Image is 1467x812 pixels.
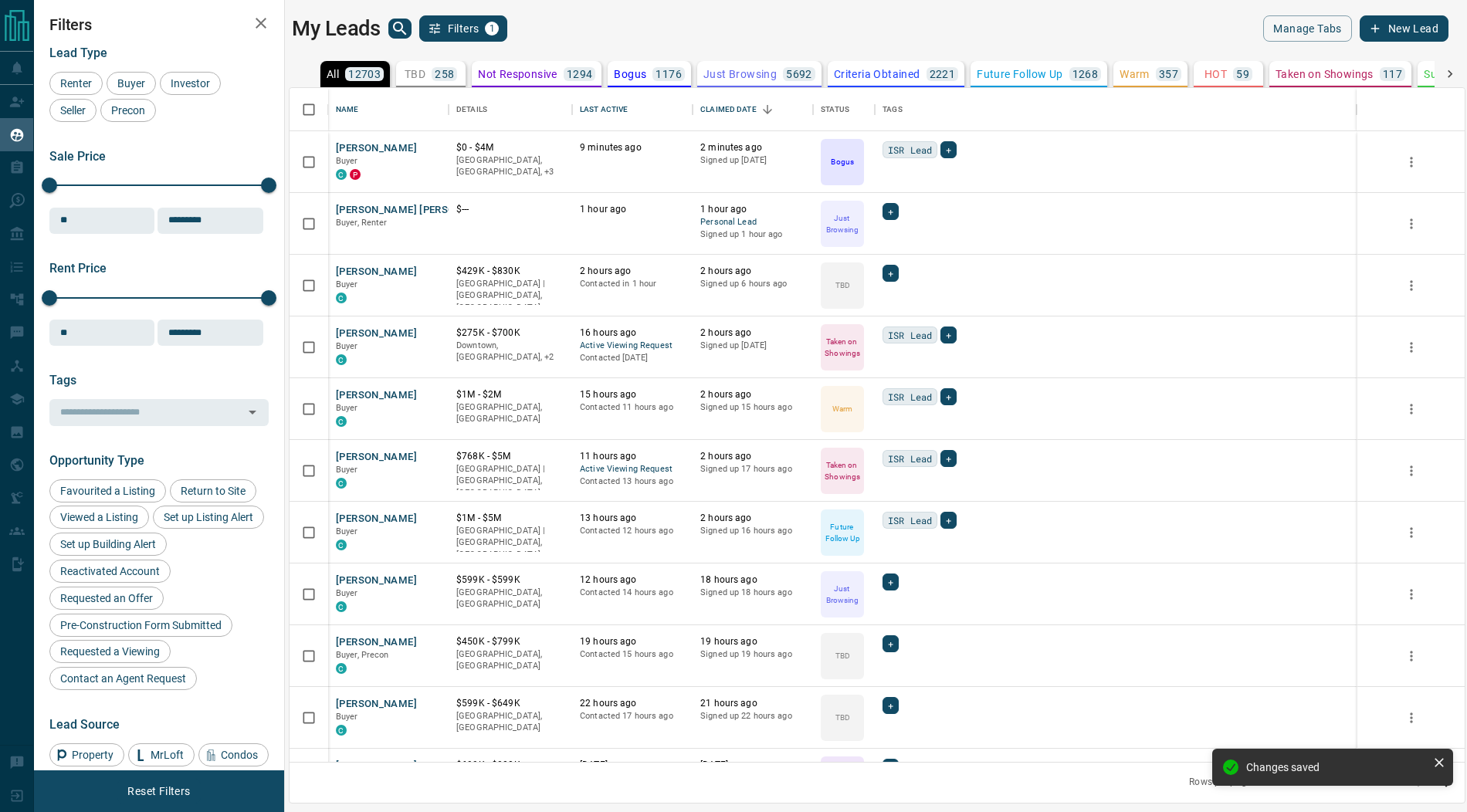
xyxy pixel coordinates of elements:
p: 2 hours ago [580,265,685,278]
div: condos.ca [336,293,347,303]
p: Signed up [DATE] [700,340,805,352]
div: Precon [100,99,156,122]
button: [PERSON_NAME] [336,759,417,773]
p: Signed up 19 hours ago [700,648,805,661]
p: Contacted [DATE] [580,352,685,364]
p: 59 [1236,69,1249,80]
span: Sale Price [49,149,106,164]
p: $768K - $5M [456,450,564,463]
p: Future Follow Up [977,69,1062,80]
p: Future Follow Up [822,521,862,544]
span: + [888,266,893,281]
div: Tags [875,88,1357,131]
p: Warm [832,403,852,414]
div: Last Active [572,88,693,131]
p: $599K - $599K [456,573,564,587]
button: more [1400,212,1423,235]
div: Status [821,88,849,131]
div: + [883,697,899,714]
p: 19 hours ago [580,635,685,648]
p: 1 hour ago [580,203,685,216]
p: 2 hours ago [700,326,805,340]
span: MrLoft [145,749,189,761]
span: Property [66,749,119,761]
p: Contacted 17 hours ago [580,710,685,722]
p: $1M - $5M [456,512,564,525]
p: 117 [1383,69,1402,80]
p: 12 hours ago [580,573,685,587]
p: 1 hour ago [700,203,805,216]
span: Buyer [336,712,358,722]
div: Reactivated Account [49,560,171,583]
div: Last Active [580,88,628,131]
p: [GEOGRAPHIC_DATA], [GEOGRAPHIC_DATA] [456,587,564,611]
button: more [1400,398,1423,421]
div: Set up Listing Alert [153,506,264,529]
span: + [946,142,951,157]
div: Pre-Construction Form Submitted [49,614,232,637]
p: 13 hours ago [580,512,685,525]
div: Investor [160,72,221,95]
p: [GEOGRAPHIC_DATA], [GEOGRAPHIC_DATA] [456,648,564,672]
button: more [1400,336,1423,359]
p: Taken on Showings [1276,69,1374,80]
div: Name [328,88,449,131]
p: Signed up 17 hours ago [700,463,805,475]
span: Active Viewing Request [580,340,685,353]
button: more [1400,706,1423,729]
div: Claimed Date [693,88,813,131]
button: [PERSON_NAME] [336,326,417,341]
span: 1 [486,23,497,34]
span: + [946,327,951,343]
div: Viewed a Listing [49,506,149,529]
p: Criteria Obtained [834,69,920,80]
p: Bogus [831,156,853,167]
p: [GEOGRAPHIC_DATA], [GEOGRAPHIC_DATA] [456,710,564,734]
div: condos.ca [336,540,347,550]
p: All [327,69,339,80]
div: + [940,326,957,343]
p: 1268 [1072,69,1099,80]
p: 1294 [567,69,593,80]
p: [DATE] [700,759,805,772]
div: + [883,759,899,776]
span: Investor [165,77,215,90]
button: [PERSON_NAME] [336,512,417,526]
span: Buyer [112,77,151,90]
button: Reset Filters [117,778,200,804]
span: Requested a Viewing [55,645,165,658]
span: Set up Building Alert [55,538,161,550]
p: Contacted 13 hours ago [580,475,685,488]
p: $429K - $830K [456,265,564,278]
p: TBD [835,712,850,723]
p: 11 hours ago [580,450,685,463]
p: Taken on Showings [822,336,862,359]
button: Manage Tabs [1263,15,1351,42]
button: more [1400,151,1423,174]
button: [PERSON_NAME] [336,573,417,588]
span: Buyer [336,341,358,351]
p: 18 hours ago [700,573,805,587]
div: + [883,635,899,652]
div: Status [813,88,875,131]
p: 19 hours ago [700,635,805,648]
div: + [940,388,957,405]
span: ISR Lead [888,142,932,157]
button: more [1400,583,1423,606]
span: Favourited a Listing [55,485,161,497]
p: 2221 [930,69,956,80]
p: Contacted 12 hours ago [580,525,685,537]
p: 21 hours ago [700,697,805,710]
p: 357 [1159,69,1178,80]
button: [PERSON_NAME] [336,141,417,156]
div: Set up Building Alert [49,533,167,556]
span: Buyer [336,156,358,166]
span: Seller [55,104,91,117]
p: Bogus [614,69,646,80]
p: 2 hours ago [700,450,805,463]
div: Details [449,88,572,131]
div: Changes saved [1246,761,1427,773]
button: Sort [757,99,778,120]
span: + [888,204,893,219]
div: + [883,203,899,220]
